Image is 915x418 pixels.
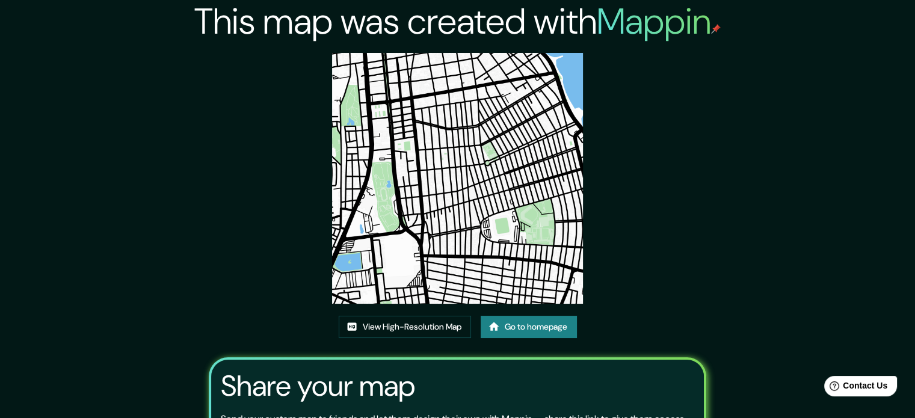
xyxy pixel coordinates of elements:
[339,316,471,338] a: View High-Resolution Map
[711,24,721,34] img: mappin-pin
[481,316,577,338] a: Go to homepage
[808,371,902,405] iframe: Help widget launcher
[332,53,583,304] img: created-map
[221,369,415,403] h3: Share your map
